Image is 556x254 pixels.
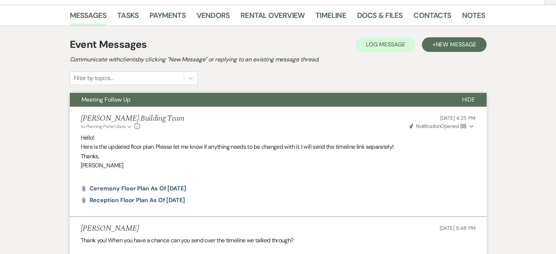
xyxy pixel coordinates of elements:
[81,124,126,129] span: to: Planning Portal Users
[366,41,405,48] span: Log Message
[81,152,476,161] p: Thanks,
[409,123,466,129] span: Opened
[82,96,131,103] span: Meeting Follow Up
[117,10,139,26] a: Tasks
[150,10,186,26] a: Payments
[439,225,475,231] span: [DATE] 5:48 PM
[356,37,415,52] button: Log Message
[81,133,476,143] p: Hello!
[450,93,487,107] button: Hide
[462,10,485,26] a: Notes
[90,196,185,204] span: Reception Floor Plan as of [DATE]
[435,41,476,48] span: New Message
[74,74,113,83] div: Filter by topics...
[357,10,402,26] a: Docs & Files
[70,10,107,26] a: Messages
[81,114,185,123] h5: [PERSON_NAME] Building Team
[422,37,486,52] button: +New Message
[81,224,139,233] h5: [PERSON_NAME]
[70,37,147,52] h1: Event Messages
[440,115,475,121] span: [DATE] 4:25 PM
[408,122,476,130] button: NotificationOpened (9)
[70,93,450,107] button: Meeting Follow Up
[90,186,186,192] a: Ceremony Floor plan as of [DATE]
[70,55,487,64] h2: Communicate with clients by clicking "New Message" or replying to an existing message thread.
[462,96,475,103] span: Hide
[197,10,230,26] a: Vendors
[460,123,466,129] strong: ( 9 )
[81,123,133,130] button: to: Planning Portal Users
[90,185,186,192] span: Ceremony Floor plan as of [DATE]
[81,161,476,170] p: [PERSON_NAME]
[81,142,476,152] p: Here is the updated floor plan. Please let me know if anything needs to be changed with it. I wil...
[315,10,346,26] a: Timeline
[413,10,451,26] a: Contacts
[90,197,185,203] a: Reception Floor Plan as of [DATE]
[241,10,305,26] a: Rental Overview
[416,123,440,129] span: Notification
